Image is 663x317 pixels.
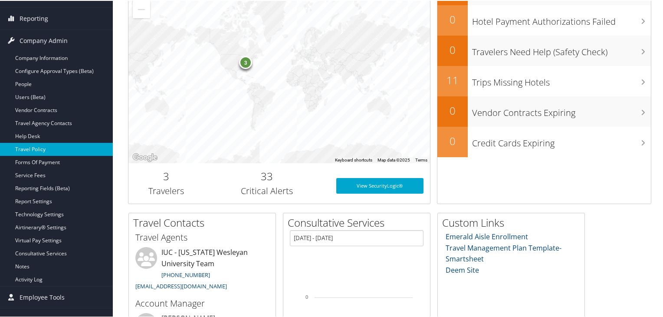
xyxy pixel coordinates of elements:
[437,65,651,96] a: 11Trips Missing Hotels
[472,71,651,88] h3: Trips Missing Hotels
[437,4,651,35] a: 0Hotel Payment Authorizations Failed
[437,102,468,117] h2: 0
[131,246,273,293] li: IUC - [US_STATE] Wesleyan University Team
[437,126,651,156] a: 0Credit Cards Expiring
[288,215,430,229] h2: Consultative Services
[131,151,159,162] a: Open this area in Google Maps (opens a new window)
[437,35,651,65] a: 0Travelers Need Help (Safety Check)
[135,168,197,183] h2: 3
[446,242,561,263] a: Travel Management Plan Template- Smartsheet
[446,264,479,274] a: Deem Site
[472,10,651,27] h3: Hotel Payment Authorizations Failed
[446,231,528,241] a: Emerald Aisle Enrollment
[20,29,68,51] span: Company Admin
[472,102,651,118] h3: Vendor Contracts Expiring
[210,184,323,196] h3: Critical Alerts
[131,151,159,162] img: Google
[437,96,651,126] a: 0Vendor Contracts Expiring
[161,270,210,278] a: [PHONE_NUMBER]
[135,184,197,196] h3: Travelers
[336,177,424,193] a: View SecurityLogic®
[20,286,65,307] span: Employee Tools
[472,132,651,149] h3: Credit Cards Expiring
[472,41,651,57] h3: Travelers Need Help (Safety Check)
[437,72,468,87] h2: 11
[20,7,48,29] span: Reporting
[210,168,323,183] h2: 33
[239,55,252,68] div: 3
[135,281,227,289] a: [EMAIL_ADDRESS][DOMAIN_NAME]
[135,297,269,309] h3: Account Manager
[437,133,468,148] h2: 0
[415,157,427,162] a: Terms (opens in new tab)
[437,11,468,26] h2: 0
[133,215,276,229] h2: Travel Contacts
[437,42,468,56] h2: 0
[305,294,308,299] tspan: 0
[135,231,269,243] h3: Travel Agents
[335,156,372,162] button: Keyboard shortcuts
[377,157,410,162] span: Map data ©2025
[442,215,584,229] h2: Custom Links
